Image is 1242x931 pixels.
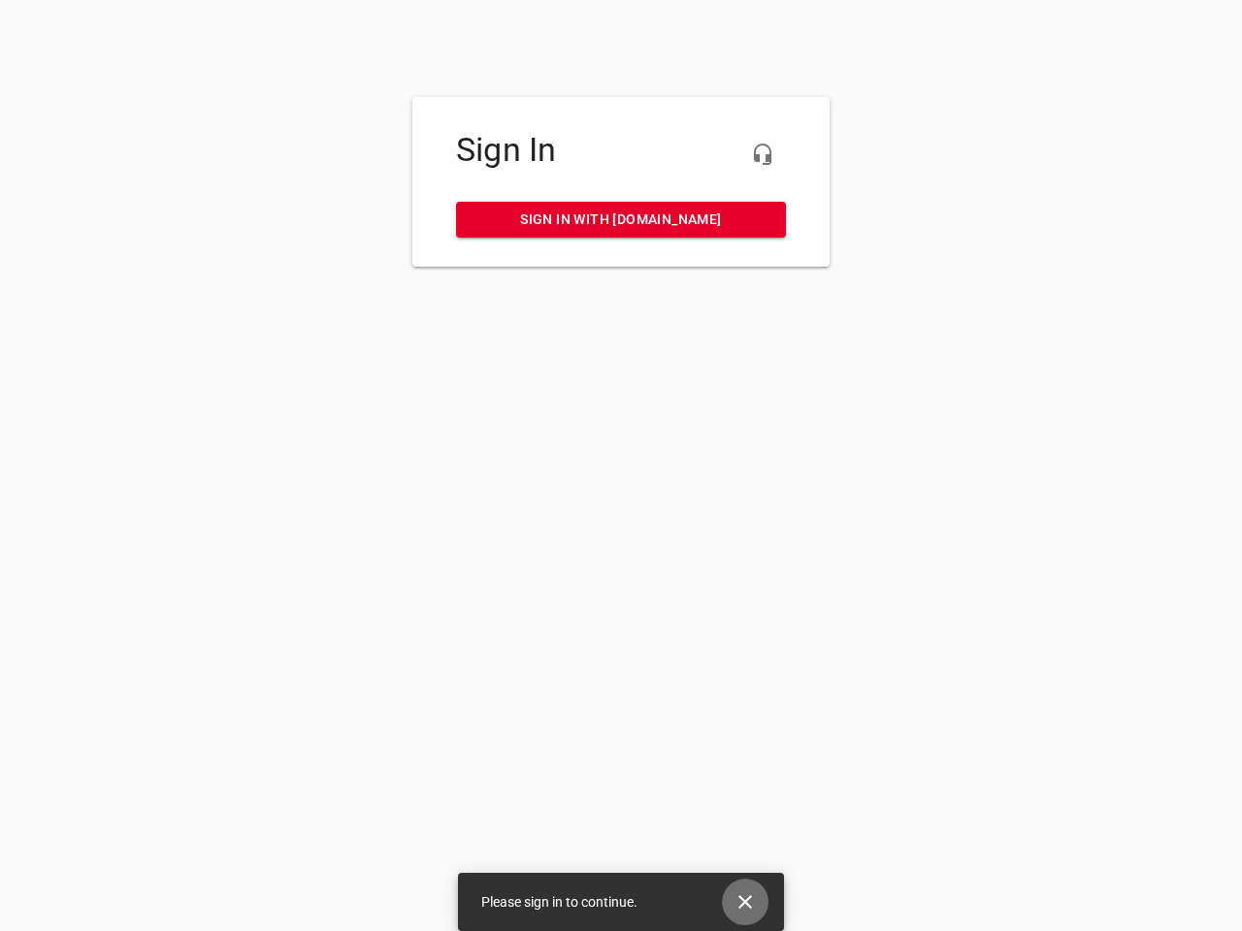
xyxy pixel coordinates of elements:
[739,131,786,177] button: Live Chat
[456,202,786,238] a: Sign in with [DOMAIN_NAME]
[818,218,1227,916] iframe: Chat
[722,879,768,925] button: Close
[481,894,637,910] span: Please sign in to continue.
[472,208,770,232] span: Sign in with [DOMAIN_NAME]
[456,131,786,170] h4: Sign In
